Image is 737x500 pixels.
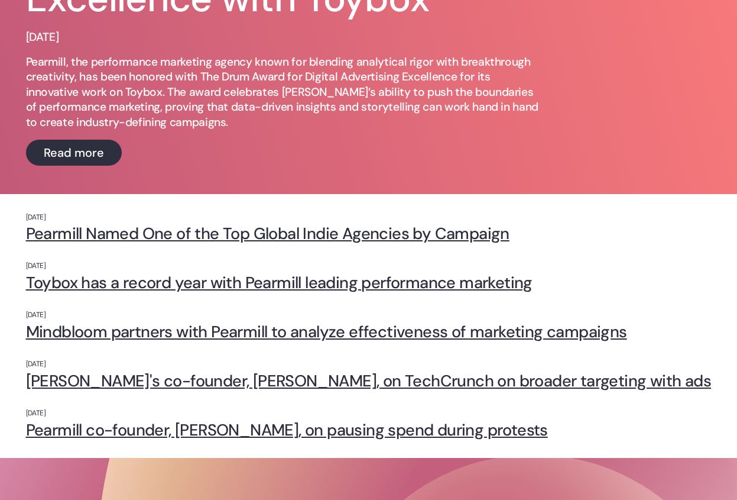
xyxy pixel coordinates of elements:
a: Read more [26,140,122,166]
p: [DATE] [26,30,59,45]
p: Pearmill, the performance marketing agency known for blending analytical rigor with breakthrough ... [26,54,546,130]
p: [DATE] [26,213,712,222]
a: Pearmill Named One of the Top Global Indie Agencies by Campaign [26,224,712,243]
p: [DATE] [26,409,712,418]
a: Toybox has a record year with Pearmill leading performance marketing [26,273,712,292]
p: [DATE] [26,311,712,320]
a: Pearmill co-founder, [PERSON_NAME], on pausing spend during protests [26,421,712,439]
p: [DATE] [26,262,712,271]
p: [DATE] [26,360,712,369]
a: [PERSON_NAME]'s co-founder, [PERSON_NAME], on TechCrunch on broader targeting with ads [26,372,712,390]
a: Mindbloom partners with Pearmill to analyze effectiveness of marketing campaigns [26,322,712,341]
